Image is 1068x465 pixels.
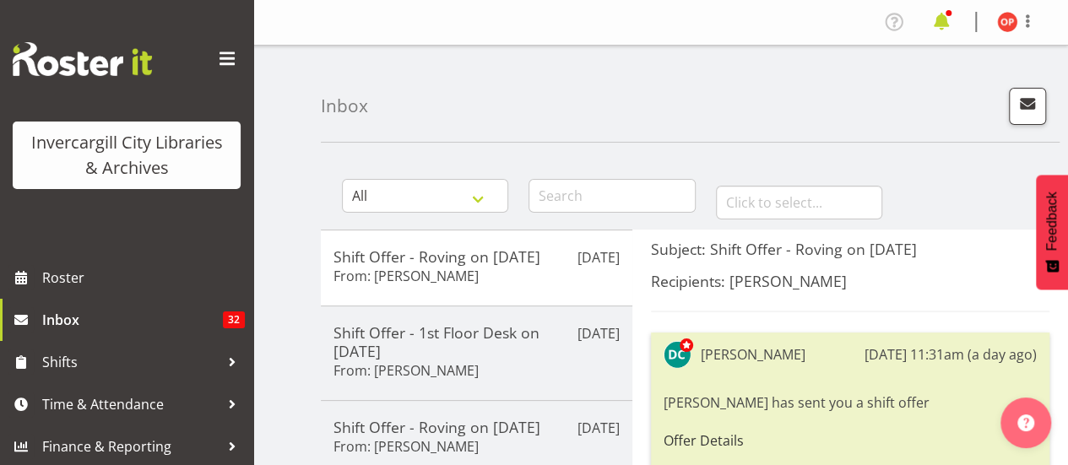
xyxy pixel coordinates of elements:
input: Click to select... [716,186,882,219]
img: donald-cunningham11616.jpg [664,341,691,368]
span: Time & Attendance [42,392,220,417]
div: Invercargill City Libraries & Archives [30,130,224,181]
h6: From: [PERSON_NAME] [333,268,479,284]
h4: Inbox [321,96,368,116]
h6: From: [PERSON_NAME] [333,362,479,379]
img: help-xxl-2.png [1017,414,1034,431]
span: Finance & Reporting [42,434,220,459]
span: 32 [223,311,245,328]
h5: Shift Offer - 1st Floor Desk on [DATE] [333,323,620,360]
img: oshadha-perera11685.jpg [997,12,1017,32]
h5: Recipients: [PERSON_NAME] [651,272,1049,290]
div: [DATE] 11:31am (a day ago) [865,344,1037,365]
span: Roster [42,265,245,290]
input: Search [529,179,695,213]
p: [DATE] [577,323,620,343]
h5: Shift Offer - Roving on [DATE] [333,418,620,436]
button: Feedback - Show survey [1036,175,1068,289]
h6: Offer Details [664,433,1037,448]
p: [DATE] [577,418,620,438]
h5: Shift Offer - Roving on [DATE] [333,247,620,266]
img: Rosterit website logo [13,42,152,76]
span: Feedback [1044,192,1060,251]
div: [PERSON_NAME] [701,344,805,365]
h6: From: [PERSON_NAME] [333,438,479,455]
h5: Subject: Shift Offer - Roving on [DATE] [651,240,1049,258]
span: Shifts [42,349,220,375]
p: [DATE] [577,247,620,268]
span: Inbox [42,307,223,333]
